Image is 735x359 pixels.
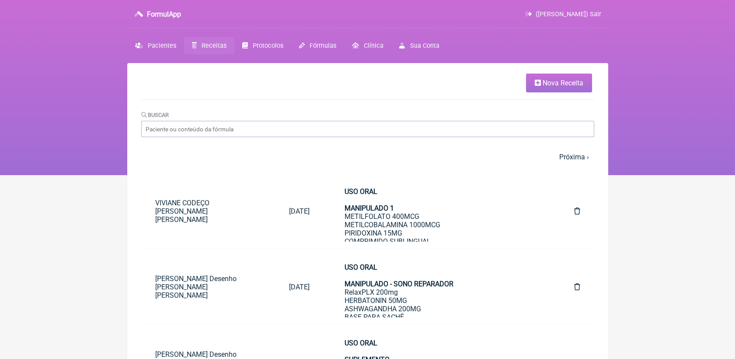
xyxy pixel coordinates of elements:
[345,263,377,271] strong: USO ORAL
[141,192,275,231] a: VIVIANE CODEÇO [PERSON_NAME] [PERSON_NAME]
[364,42,383,49] span: Clínica
[141,121,594,137] input: Paciente ou conteúdo da fórmula
[345,187,539,354] div: METILFOLATO 400MCG METILCOBALAMINA 1000MCG PIRIDOXINA 15MG COMPRIMIDO SUBLINGUAL ADMINISTRAR 1 CO...
[526,74,592,92] a: Nova Receita
[147,10,181,18] h3: FormulApp
[148,42,176,49] span: Pacientes
[310,42,336,49] span: Fórmulas
[141,267,275,306] a: [PERSON_NAME] Desenho [PERSON_NAME] [PERSON_NAME]
[184,37,234,54] a: Receitas
[345,339,377,347] strong: USO ORAL
[141,112,169,118] label: Buscar
[331,180,553,242] a: USO ORALMANIPULADO 1METILFOLATO 400MCGMETILCOBALAMINA 1000MCGPIRIDOXINA 15MGCOMPRIMIDO SUBLINGUAL...
[410,42,439,49] span: Sua Conta
[559,153,589,161] a: Próxima ›
[526,11,601,18] a: ([PERSON_NAME]) Sair
[202,42,226,49] span: Receitas
[275,200,324,222] a: [DATE]
[391,37,447,54] a: Sua Conta
[536,11,601,18] span: ([PERSON_NAME]) Sair
[344,37,391,54] a: Clínica
[543,79,583,87] span: Nova Receita
[275,276,324,298] a: [DATE]
[253,42,283,49] span: Protocolos
[291,37,344,54] a: Fórmulas
[127,37,184,54] a: Pacientes
[331,256,553,317] a: USO ORALMANIPULADO - SONO REPARADORRelaxPLX 200mgHERBATONIN 50MGASHWAGANDHA 200MGBASE PARA SACHÊ[...
[141,148,594,166] nav: pager
[345,280,453,288] strong: MANIPULADO - SONO REPARADOR
[234,37,291,54] a: Protocolos
[345,187,394,212] strong: USO ORAL MANIPULADO 1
